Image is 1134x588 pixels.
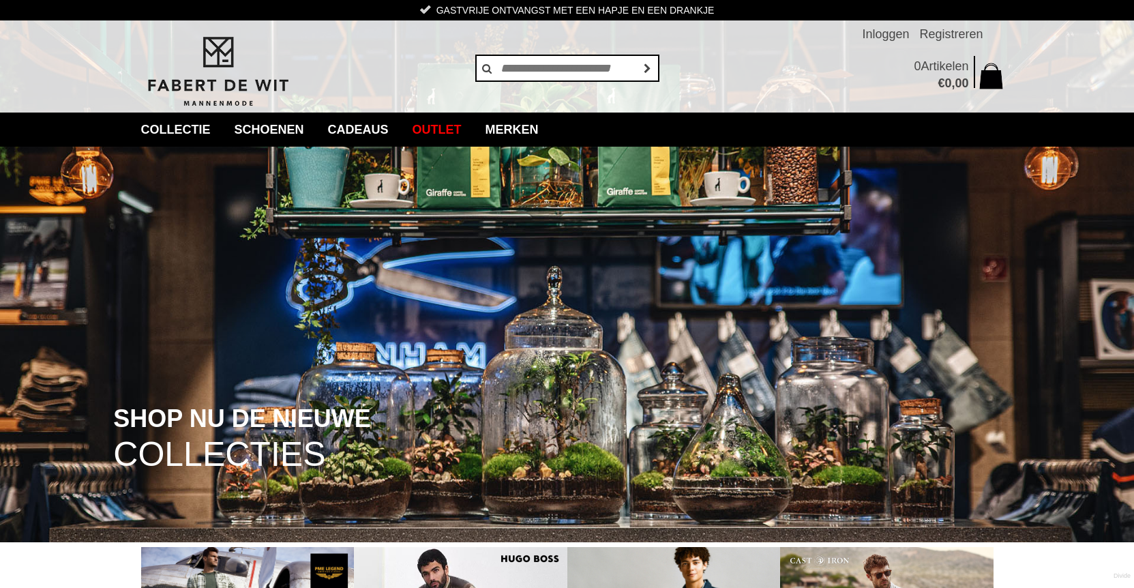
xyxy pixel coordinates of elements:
[475,113,549,147] a: Merken
[141,35,295,108] img: Fabert de Wit
[224,113,314,147] a: Schoenen
[1114,568,1131,585] a: Divide
[402,113,472,147] a: Outlet
[113,406,370,432] span: SHOP NU DE NIEUWE
[938,76,944,90] span: €
[862,20,909,48] a: Inloggen
[113,437,325,472] span: COLLECTIES
[944,76,951,90] span: 0
[921,59,968,73] span: Artikelen
[951,76,955,90] span: ,
[131,113,221,147] a: collectie
[914,59,921,73] span: 0
[919,20,983,48] a: Registreren
[318,113,399,147] a: Cadeaus
[955,76,968,90] span: 00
